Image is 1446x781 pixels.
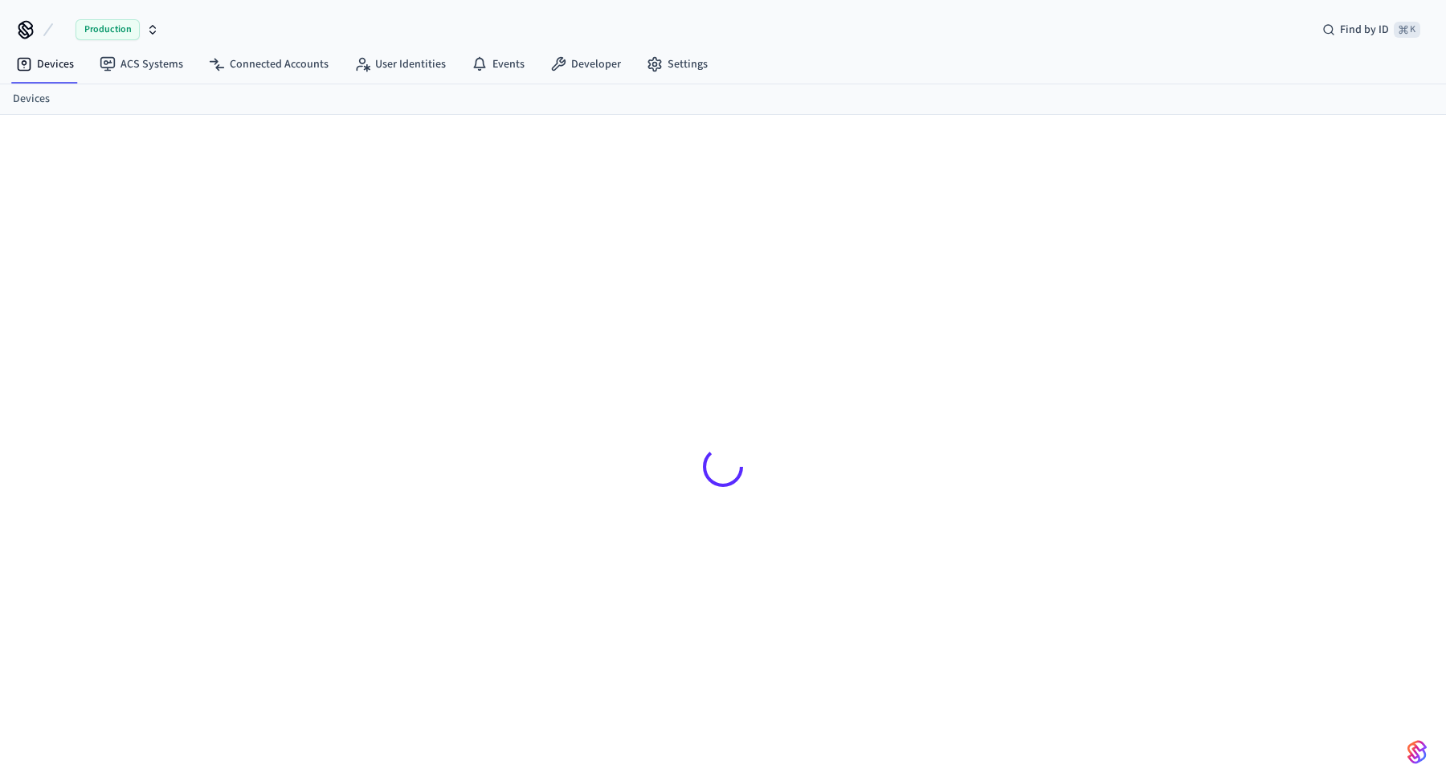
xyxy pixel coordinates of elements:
a: User Identities [341,50,459,79]
span: Production [76,19,140,40]
a: Settings [634,50,721,79]
a: ACS Systems [87,50,196,79]
a: Devices [3,50,87,79]
a: Devices [13,91,50,108]
img: SeamLogoGradient.69752ec5.svg [1407,739,1427,765]
span: ⌘ K [1394,22,1420,38]
a: Events [459,50,537,79]
a: Connected Accounts [196,50,341,79]
a: Developer [537,50,634,79]
span: Find by ID [1340,22,1389,38]
div: Find by ID⌘ K [1309,15,1433,44]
